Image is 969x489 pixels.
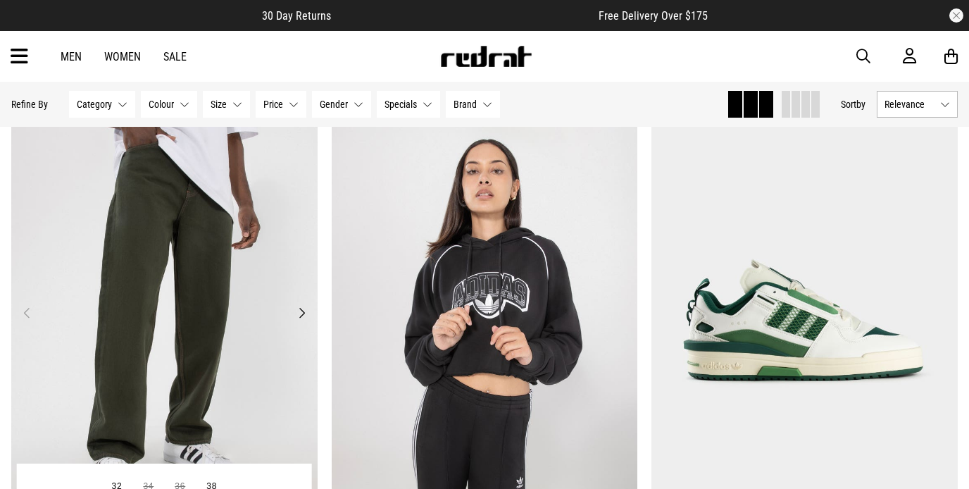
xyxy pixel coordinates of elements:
[454,99,477,110] span: Brand
[359,8,570,23] iframe: Customer reviews powered by Trustpilot
[877,91,958,118] button: Relevance
[211,99,227,110] span: Size
[293,304,311,321] button: Next
[18,304,36,321] button: Previous
[104,50,141,63] a: Women
[439,46,532,67] img: Redrat logo
[377,91,440,118] button: Specials
[203,91,250,118] button: Size
[320,99,348,110] span: Gender
[262,9,331,23] span: 30 Day Returns
[312,91,371,118] button: Gender
[385,99,417,110] span: Specials
[841,96,865,113] button: Sortby
[149,99,174,110] span: Colour
[11,99,48,110] p: Refine By
[61,50,82,63] a: Men
[256,91,306,118] button: Price
[599,9,708,23] span: Free Delivery Over $175
[141,91,197,118] button: Colour
[11,6,54,48] button: Open LiveChat chat widget
[263,99,283,110] span: Price
[163,50,187,63] a: Sale
[69,91,135,118] button: Category
[856,99,865,110] span: by
[77,99,112,110] span: Category
[446,91,500,118] button: Brand
[884,99,934,110] span: Relevance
